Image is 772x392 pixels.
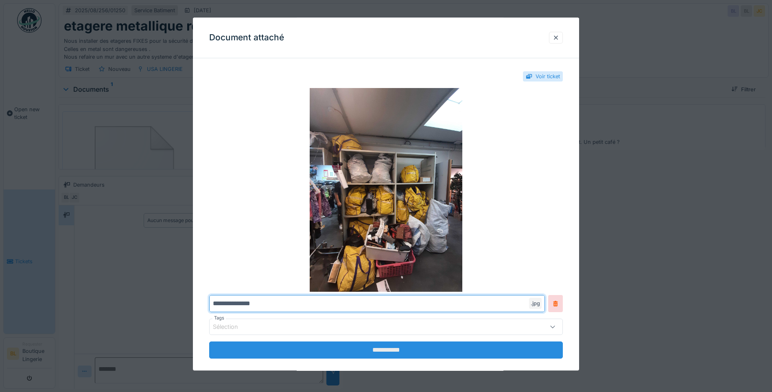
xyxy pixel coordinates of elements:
div: Sélection [213,323,249,332]
div: Voir ticket [536,73,560,80]
h3: Document attaché [209,33,284,43]
img: 0075876d-3eae-4c9c-bb63-ac88d0fe4318-20250822_164803.jpg [209,88,563,292]
div: .jpg [529,298,542,309]
label: Tags [212,315,226,322]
